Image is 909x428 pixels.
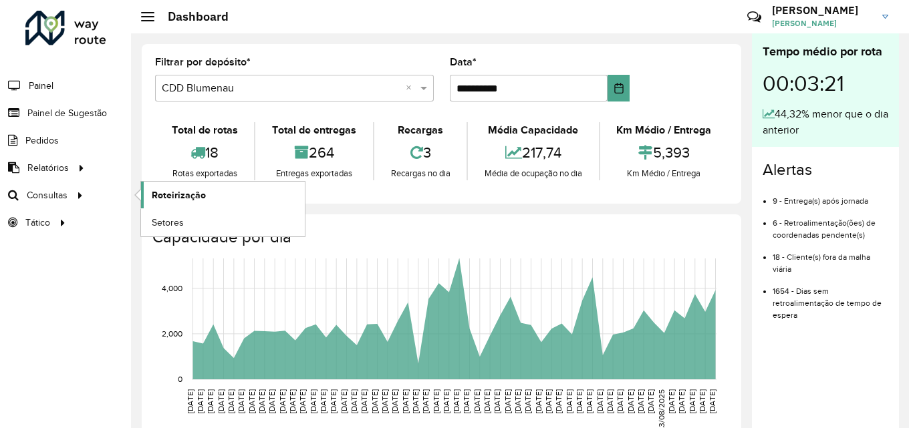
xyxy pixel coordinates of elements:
[626,389,635,413] text: [DATE]
[462,389,471,413] text: [DATE]
[585,389,594,413] text: [DATE]
[523,389,532,413] text: [DATE]
[442,389,450,413] text: [DATE]
[646,389,655,413] text: [DATE]
[141,209,305,236] a: Setores
[360,389,368,413] text: [DATE]
[450,54,477,70] label: Data
[604,122,725,138] div: Km Médio / Entrega
[471,167,595,180] div: Média de ocupação no dia
[329,389,338,413] text: [DATE]
[247,389,256,413] text: [DATE]
[309,389,317,413] text: [DATE]
[278,389,287,413] text: [DATE]
[158,138,251,167] div: 18
[340,389,348,413] text: [DATE]
[155,54,251,70] label: Filtrar por depósito
[25,134,59,148] span: Pedidos
[708,389,717,413] text: [DATE]
[319,389,328,413] text: [DATE]
[503,389,512,413] text: [DATE]
[298,389,307,413] text: [DATE]
[763,160,888,180] h4: Alertas
[471,122,595,138] div: Média Capacidade
[677,389,686,413] text: [DATE]
[162,284,182,292] text: 4,000
[288,389,297,413] text: [DATE]
[27,106,107,120] span: Painel de Sugestão
[763,43,888,61] div: Tempo médio por rota
[740,3,769,31] a: Contato Rápido
[206,389,215,413] text: [DATE]
[158,122,251,138] div: Total de rotas
[616,389,624,413] text: [DATE]
[667,389,676,413] text: [DATE]
[411,389,420,413] text: [DATE]
[493,389,501,413] text: [DATE]
[608,75,630,101] button: Choose Date
[154,9,229,24] h2: Dashboard
[27,161,69,175] span: Relatórios
[575,389,583,413] text: [DATE]
[513,389,522,413] text: [DATE]
[141,182,305,208] a: Roteirização
[565,389,573,413] text: [DATE]
[763,106,888,138] div: 44,32% menor que o dia anterior
[227,389,235,413] text: [DATE]
[773,207,888,241] li: 6 - Retroalimentação(ões) de coordenadas pendente(s)
[432,389,440,413] text: [DATE]
[688,389,696,413] text: [DATE]
[162,329,182,338] text: 2,000
[196,389,205,413] text: [DATE]
[257,389,266,413] text: [DATE]
[534,389,543,413] text: [DATE]
[596,389,604,413] text: [DATE]
[483,389,491,413] text: [DATE]
[763,61,888,106] div: 00:03:21
[259,138,369,167] div: 264
[604,167,725,180] div: Km Médio / Entrega
[772,4,872,17] h3: [PERSON_NAME]
[471,138,595,167] div: 217,74
[158,167,251,180] div: Rotas exportadas
[401,389,410,413] text: [DATE]
[378,138,463,167] div: 3
[267,389,276,413] text: [DATE]
[25,216,50,230] span: Tático
[237,389,245,413] text: [DATE]
[544,389,553,413] text: [DATE]
[178,375,182,383] text: 0
[152,228,728,247] h4: Capacidade por dia
[186,389,194,413] text: [DATE]
[604,138,725,167] div: 5,393
[29,79,53,93] span: Painel
[773,275,888,321] li: 1654 - Dias sem retroalimentação de tempo de espera
[421,389,430,413] text: [DATE]
[390,389,399,413] text: [DATE]
[473,389,481,413] text: [DATE]
[772,17,872,29] span: [PERSON_NAME]
[378,167,463,180] div: Recargas no dia
[698,389,706,413] text: [DATE]
[554,389,563,413] text: [DATE]
[152,216,184,230] span: Setores
[350,389,358,413] text: [DATE]
[152,188,206,202] span: Roteirização
[217,389,225,413] text: [DATE]
[773,241,888,275] li: 18 - Cliente(s) fora da malha viária
[27,188,68,202] span: Consultas
[636,389,645,413] text: [DATE]
[380,389,389,413] text: [DATE]
[606,389,614,413] text: [DATE]
[378,122,463,138] div: Recargas
[406,80,417,96] span: Clear all
[370,389,379,413] text: [DATE]
[259,122,369,138] div: Total de entregas
[773,185,888,207] li: 9 - Entrega(s) após jornada
[452,389,461,413] text: [DATE]
[259,167,369,180] div: Entregas exportadas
